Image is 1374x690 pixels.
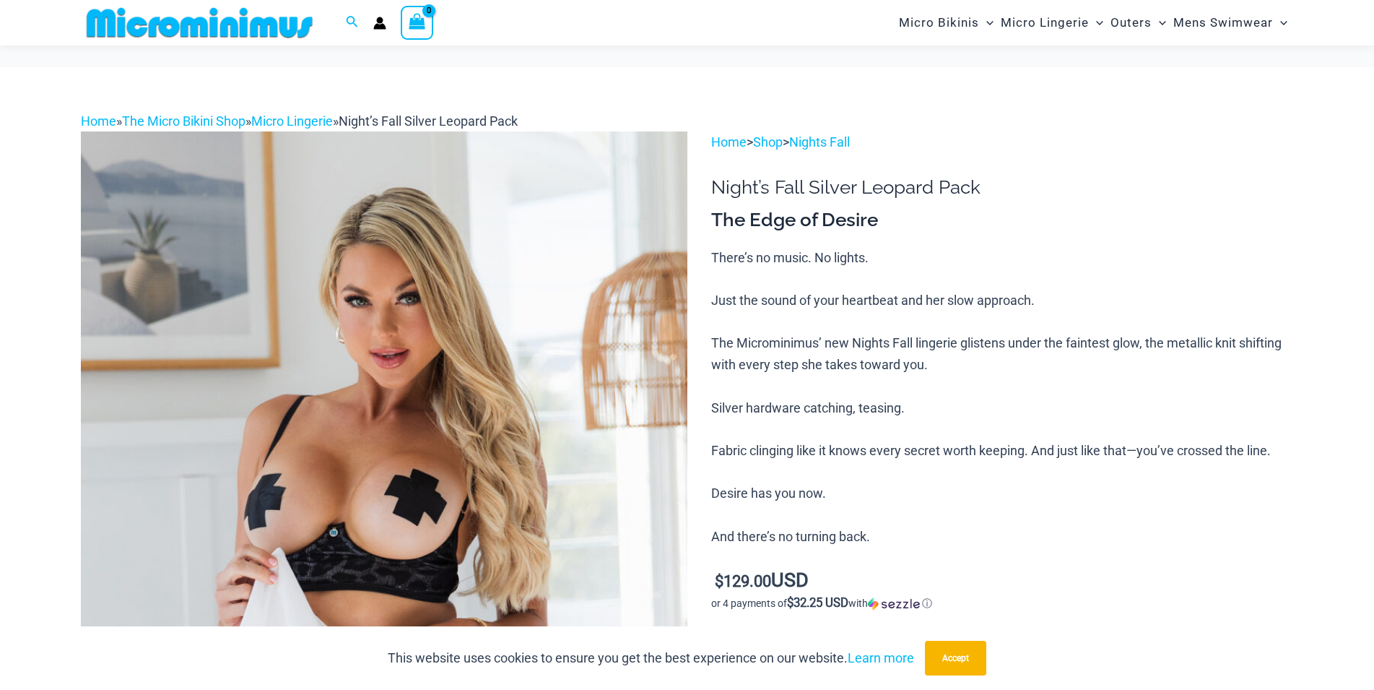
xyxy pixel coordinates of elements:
[1089,4,1103,41] span: Menu Toggle
[401,6,434,39] a: View Shopping Cart, empty
[1107,4,1170,41] a: OutersMenu ToggleMenu Toggle
[711,596,1293,611] div: or 4 payments of with
[1001,4,1089,41] span: Micro Lingerie
[711,131,1293,153] p: > >
[711,208,1293,233] h3: The Edge of Desire
[711,596,1293,611] div: or 4 payments of$32.25 USDwithSezzle Click to learn more about Sezzle
[711,134,747,150] a: Home
[711,570,1293,592] p: USD
[979,4,993,41] span: Menu Toggle
[339,113,518,129] span: Night’s Fall Silver Leopard Pack
[346,14,359,32] a: Search icon link
[711,247,1293,548] p: There’s no music. No lights. Just the sound of your heartbeat and her slow approach. The Micromin...
[925,641,986,676] button: Accept
[715,572,771,590] bdi: 129.00
[899,4,979,41] span: Micro Bikinis
[1110,4,1152,41] span: Outers
[789,134,850,150] a: Nights Fall
[81,7,318,39] img: MM SHOP LOGO FLAT
[711,176,1293,199] h1: Night’s Fall Silver Leopard Pack
[122,113,245,129] a: The Micro Bikini Shop
[893,2,1294,43] nav: Site Navigation
[997,4,1107,41] a: Micro LingerieMenu ToggleMenu Toggle
[715,572,723,590] span: $
[1173,4,1273,41] span: Mens Swimwear
[388,647,914,669] p: This website uses cookies to ensure you get the best experience on our website.
[251,113,333,129] a: Micro Lingerie
[787,595,848,610] span: $32.25 USD
[1273,4,1287,41] span: Menu Toggle
[1152,4,1166,41] span: Menu Toggle
[81,113,116,129] a: Home
[81,113,518,129] span: » » »
[1170,4,1291,41] a: Mens SwimwearMenu ToggleMenu Toggle
[868,598,920,611] img: Sezzle
[753,134,783,150] a: Shop
[373,17,386,30] a: Account icon link
[895,4,997,41] a: Micro BikinisMenu ToggleMenu Toggle
[848,650,914,665] a: Learn more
